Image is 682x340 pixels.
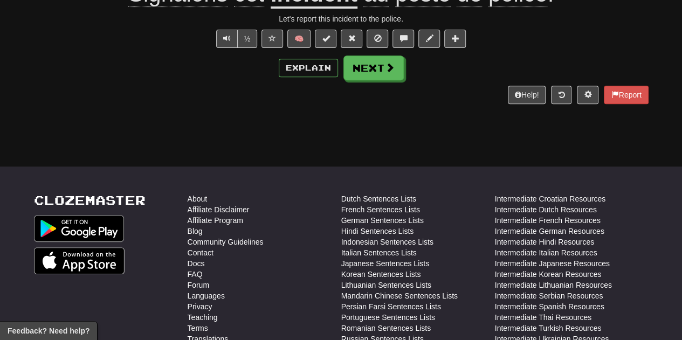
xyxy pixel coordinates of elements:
[341,258,429,269] a: Japanese Sentences Lists
[188,301,212,312] a: Privacy
[495,280,612,290] a: Intermediate Lithuanian Resources
[495,204,597,215] a: Intermediate Dutch Resources
[188,215,243,226] a: Affiliate Program
[279,59,338,77] button: Explain
[188,258,205,269] a: Docs
[495,193,605,204] a: Intermediate Croatian Resources
[34,193,146,207] a: Clozemaster
[495,247,597,258] a: Intermediate Italian Resources
[551,86,571,104] button: Round history (alt+y)
[8,325,89,336] span: Open feedback widget
[418,30,440,48] button: Edit sentence (alt+d)
[392,30,414,48] button: Discuss sentence (alt+u)
[341,204,420,215] a: French Sentences Lists
[34,13,649,24] div: Let's report this incident to the police.
[214,30,258,48] div: Text-to-speech controls
[341,226,414,237] a: Hindi Sentences Lists
[495,269,602,280] a: Intermediate Korean Resources
[343,55,404,80] button: Next
[508,86,546,104] button: Help!
[188,237,264,247] a: Community Guidelines
[341,269,421,280] a: Korean Sentences Lists
[237,30,258,48] button: ½
[261,30,283,48] button: Favorite sentence (alt+f)
[495,237,594,247] a: Intermediate Hindi Resources
[495,290,603,301] a: Intermediate Serbian Resources
[341,280,431,290] a: Lithuanian Sentences Lists
[34,215,125,242] img: Get it on Google Play
[287,30,311,48] button: 🧠
[341,237,433,247] a: Indonesian Sentences Lists
[188,269,203,280] a: FAQ
[495,312,592,323] a: Intermediate Thai Resources
[315,30,336,48] button: Set this sentence to 100% Mastered (alt+m)
[341,312,435,323] a: Portuguese Sentences Lists
[341,30,362,48] button: Reset to 0% Mastered (alt+r)
[341,301,441,312] a: Persian Farsi Sentences Lists
[188,290,225,301] a: Languages
[495,323,602,334] a: Intermediate Turkish Resources
[341,193,416,204] a: Dutch Sentences Lists
[444,30,466,48] button: Add to collection (alt+a)
[495,215,601,226] a: Intermediate French Resources
[188,323,208,334] a: Terms
[188,204,250,215] a: Affiliate Disclaimer
[341,247,417,258] a: Italian Sentences Lists
[188,226,203,237] a: Blog
[604,86,648,104] button: Report
[188,193,208,204] a: About
[341,215,424,226] a: German Sentences Lists
[188,280,209,290] a: Forum
[216,30,238,48] button: Play sentence audio (ctl+space)
[188,247,213,258] a: Contact
[341,323,431,334] a: Romanian Sentences Lists
[495,301,604,312] a: Intermediate Spanish Resources
[367,30,388,48] button: Ignore sentence (alt+i)
[341,290,458,301] a: Mandarin Chinese Sentences Lists
[34,247,125,274] img: Get it on App Store
[188,312,218,323] a: Teaching
[495,258,610,269] a: Intermediate Japanese Resources
[495,226,604,237] a: Intermediate German Resources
